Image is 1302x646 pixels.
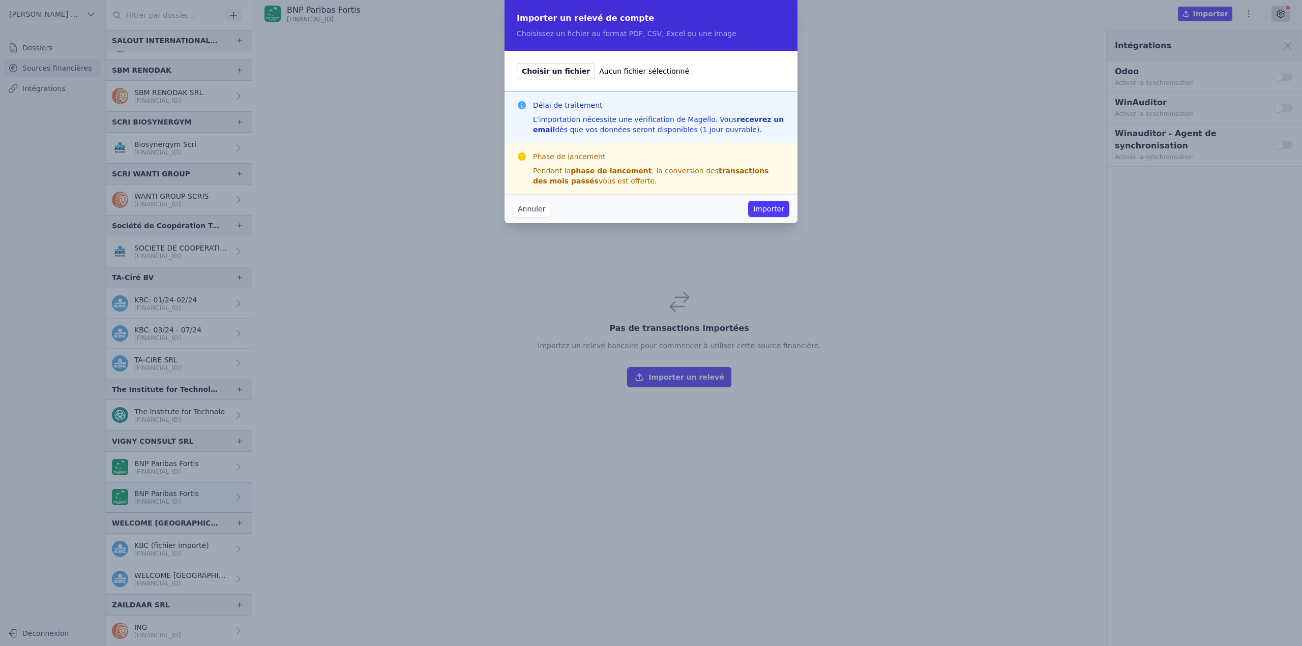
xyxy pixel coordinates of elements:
[517,28,785,39] p: Choisissez un fichier au format PDF, CSV, Excel ou une image
[517,63,595,79] span: Choisir un fichier
[533,151,785,162] h3: Phase de lancement
[533,114,785,135] div: L'importation nécessite une vérification de Magello. Vous dès que vos données seront disponibles ...
[599,66,689,76] span: Aucun fichier sélectionné
[748,201,789,217] button: Importer
[517,12,785,24] h2: Importer un relevé de compte
[513,201,550,217] button: Annuler
[533,166,785,186] div: Pendant la , la conversion des vous est offerte.
[571,167,652,175] strong: phase de lancement
[533,100,785,110] h3: Délai de traitement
